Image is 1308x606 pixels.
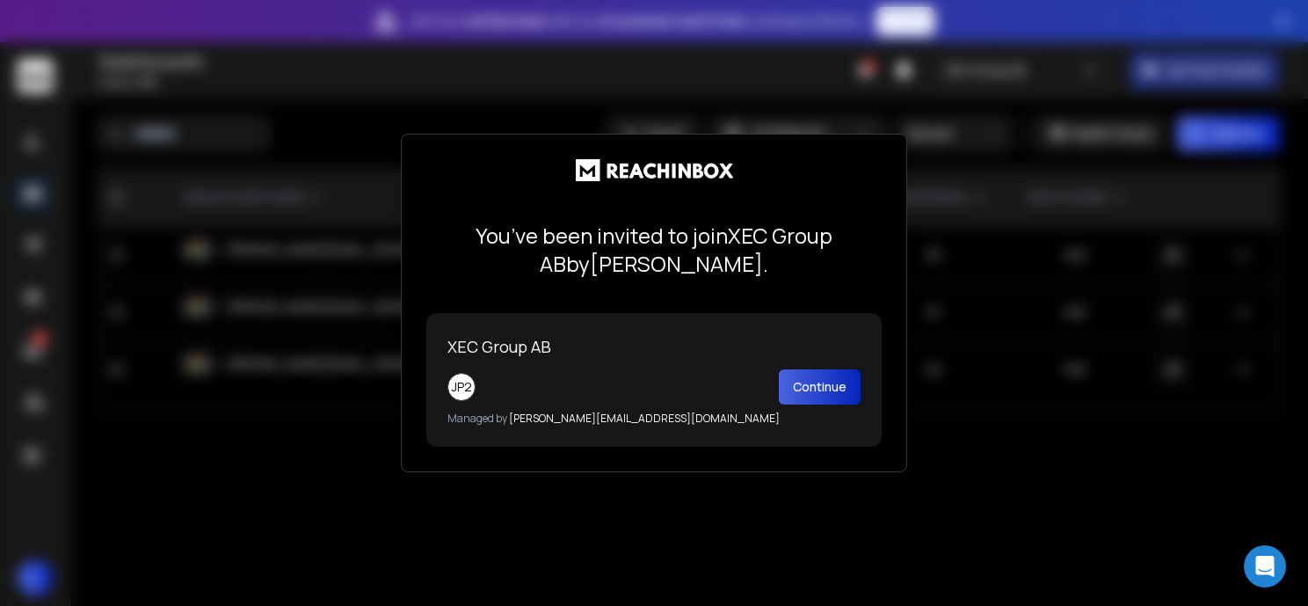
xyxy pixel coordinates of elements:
span: Managed by [447,411,507,426]
p: XEC Group AB [447,334,861,359]
div: JP2 [447,373,476,401]
p: [PERSON_NAME][EMAIL_ADDRESS][DOMAIN_NAME] [447,412,861,426]
p: You’ve been invited to join XEC Group AB by [PERSON_NAME] . [426,222,882,278]
div: Open Intercom Messenger [1244,545,1286,588]
button: Continue [779,369,861,405]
